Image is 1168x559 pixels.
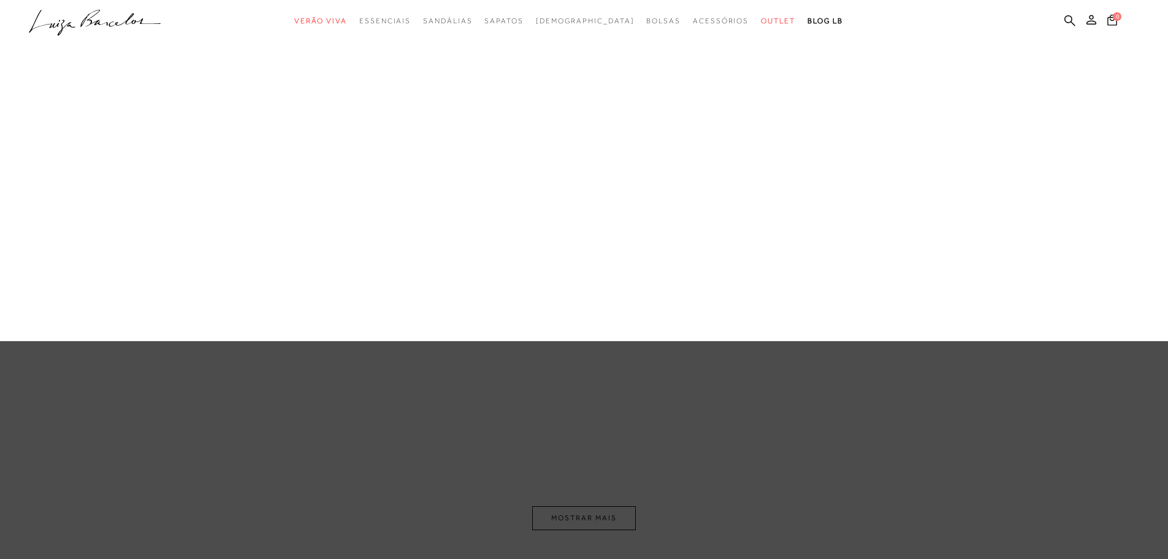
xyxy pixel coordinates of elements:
a: categoryNavScreenReaderText [423,10,472,33]
a: BLOG LB [807,10,843,33]
a: categoryNavScreenReaderText [484,10,523,33]
button: 0 [1104,13,1121,30]
span: Acessórios [693,17,749,25]
a: categoryNavScreenReaderText [646,10,681,33]
span: Sandálias [423,17,472,25]
span: BLOG LB [807,17,843,25]
a: categoryNavScreenReaderText [693,10,749,33]
a: noSubCategoriesText [536,10,635,33]
span: Outlet [761,17,795,25]
span: Essenciais [359,17,411,25]
span: Bolsas [646,17,681,25]
span: Sapatos [484,17,523,25]
a: categoryNavScreenReaderText [359,10,411,33]
span: [DEMOGRAPHIC_DATA] [536,17,635,25]
span: 0 [1113,12,1121,21]
a: categoryNavScreenReaderText [294,10,347,33]
a: categoryNavScreenReaderText [761,10,795,33]
span: Verão Viva [294,17,347,25]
